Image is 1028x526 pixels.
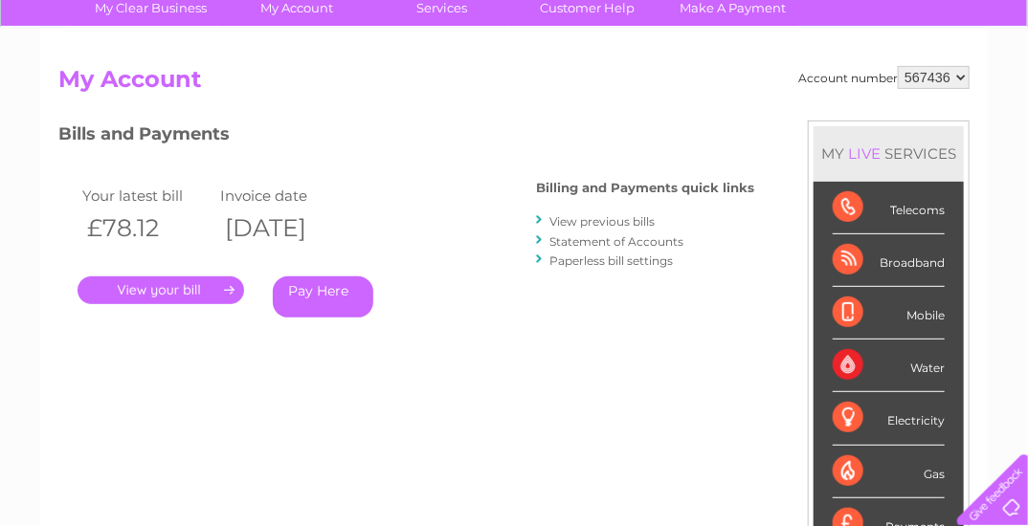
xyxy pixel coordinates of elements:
div: Clear Business is a trading name of Verastar Limited (registered in [GEOGRAPHIC_DATA] No. 3667643... [63,11,968,93]
th: [DATE] [215,208,353,248]
a: Paperless bill settings [549,253,673,268]
a: Statement of Accounts [549,234,683,249]
td: Invoice date [215,183,353,208]
div: LIVE [844,144,884,163]
div: Electricity [833,392,945,445]
a: Log out [965,81,1010,96]
a: . [78,276,244,304]
a: Blog [861,81,889,96]
td: Your latest bill [78,183,215,208]
th: £78.12 [78,208,215,248]
h3: Bills and Payments [58,121,754,154]
h4: Billing and Payments quick links [536,181,754,195]
div: Water [833,340,945,392]
a: Energy [739,81,781,96]
div: Account number [798,66,970,89]
h2: My Account [58,66,970,102]
a: View previous bills [549,214,655,229]
a: Water [691,81,727,96]
a: Contact [901,81,948,96]
div: Gas [833,446,945,498]
a: Telecoms [793,81,850,96]
div: Broadband [833,234,945,287]
a: Pay Here [273,276,373,318]
div: Mobile [833,287,945,340]
img: logo.png [36,50,134,108]
div: Telecoms [833,182,945,234]
div: MY SERVICES [814,126,964,181]
a: 0333 014 3131 [667,10,799,33]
